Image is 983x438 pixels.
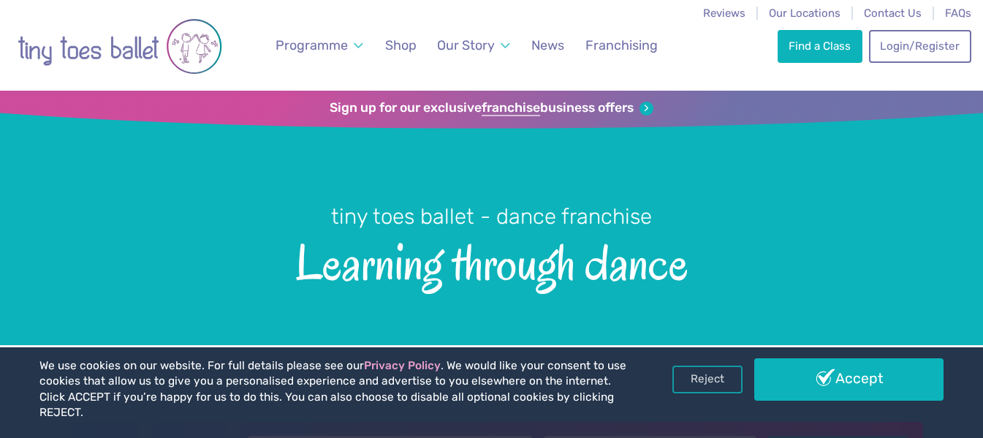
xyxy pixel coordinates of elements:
[430,29,517,62] a: Our Story
[585,37,658,53] span: Franchising
[26,231,957,290] span: Learning through dance
[869,30,971,62] a: Login/Register
[579,29,664,62] a: Franchising
[39,358,626,421] p: We use cookies on our website. For full details please see our . We would like your consent to us...
[331,204,652,229] small: tiny toes ballet - dance franchise
[482,100,540,116] strong: franchise
[437,37,495,53] span: Our Story
[672,366,743,393] a: Reject
[754,358,944,401] a: Accept
[379,29,423,62] a: Shop
[364,359,441,372] a: Privacy Policy
[778,30,862,62] a: Find a Class
[18,10,222,83] img: tiny toes ballet
[864,7,922,20] a: Contact Us
[269,29,370,62] a: Programme
[385,37,417,53] span: Shop
[531,37,564,53] span: News
[330,100,653,116] a: Sign up for our exclusivefranchisebusiness offers
[703,7,745,20] a: Reviews
[276,37,348,53] span: Programme
[945,7,971,20] a: FAQs
[769,7,840,20] a: Our Locations
[525,29,571,62] a: News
